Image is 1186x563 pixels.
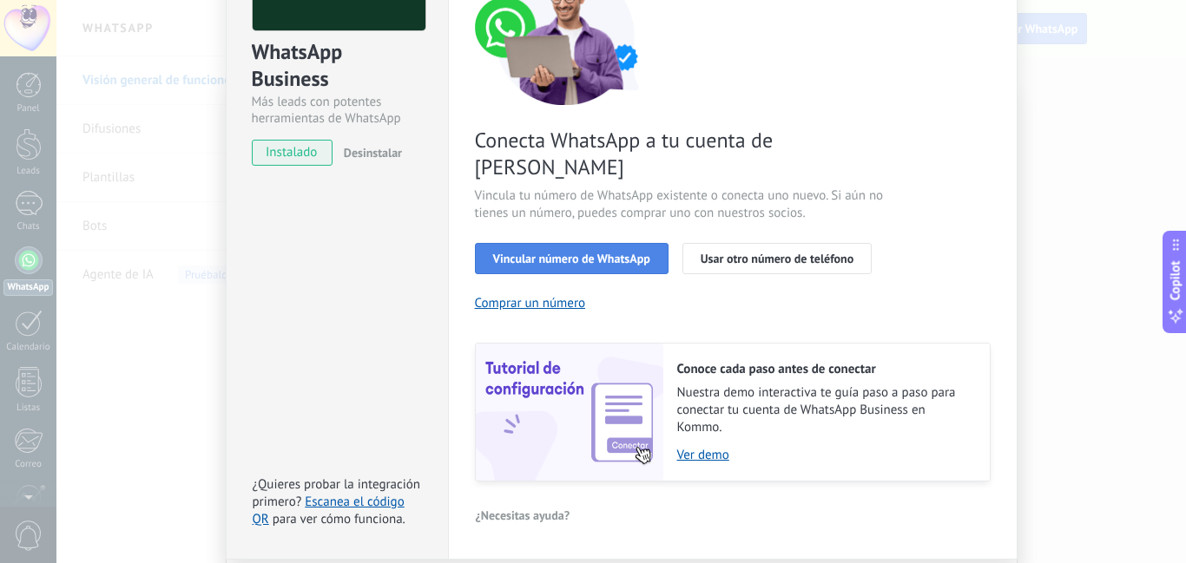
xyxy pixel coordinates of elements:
span: Vincular número de WhatsApp [493,252,650,265]
span: instalado [253,140,332,166]
span: Conecta WhatsApp a tu cuenta de [PERSON_NAME] [475,127,888,180]
a: Escanea el código QR [253,494,405,527]
h2: Conoce cada paso antes de conectar [677,361,972,377]
button: Comprar un número [475,295,586,311]
span: Desinstalar [344,145,402,160]
span: Usar otro número de teléfono [701,252,853,265]
span: ¿Quieres probar la integración primero? [253,476,421,510]
button: Desinstalar [337,140,402,166]
span: Vincula tu número de WhatsApp existente o conecta uno nuevo. Si aún no tienes un número, puedes c... [475,187,888,222]
a: Ver demo [677,447,972,463]
div: Más leads con potentes herramientas de WhatsApp [252,94,423,127]
div: WhatsApp Business [252,38,423,94]
span: ¿Necesitas ayuda? [476,509,570,521]
button: Vincular número de WhatsApp [475,243,669,274]
button: ¿Necesitas ayuda? [475,502,571,528]
span: Copilot [1167,260,1184,300]
span: Nuestra demo interactiva te guía paso a paso para conectar tu cuenta de WhatsApp Business en Kommo. [677,384,972,436]
button: Usar otro número de teléfono [682,243,872,274]
span: para ver cómo funciona. [273,511,405,527]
